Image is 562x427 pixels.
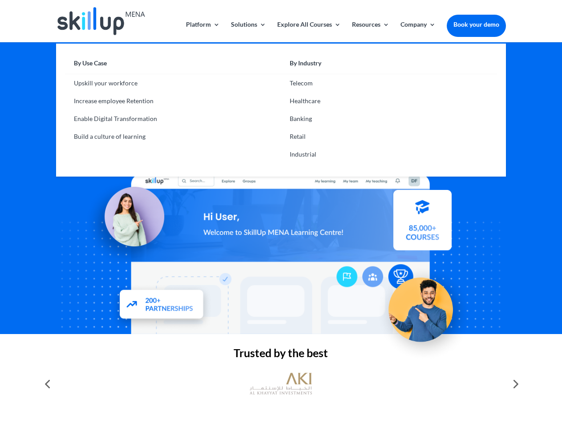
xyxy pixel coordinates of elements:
[277,21,341,42] a: Explore All Courses
[352,21,389,42] a: Resources
[447,15,506,34] a: Book your demo
[281,57,497,74] a: By Industry
[186,21,220,42] a: Platform
[281,110,497,128] a: Banking
[400,21,436,42] a: Company
[250,368,312,399] img: al khayyat investments logo
[65,57,281,74] a: By Use Case
[281,128,497,145] a: Retail
[376,259,474,358] img: Upskill your workforce - SkillUp
[65,110,281,128] a: Enable Digital Transformation
[110,282,214,331] img: Partners - SkillUp Mena
[281,145,497,163] a: Industrial
[518,384,562,427] iframe: Chat Widget
[65,128,281,145] a: Build a culture of learning
[56,347,505,363] h2: Trusted by the best
[281,92,497,110] a: Healthcare
[83,176,173,266] img: Learning Management Solution - SkillUp
[393,194,452,254] img: Courses library - SkillUp MENA
[65,92,281,110] a: Increase employee Retention
[281,74,497,92] a: Telecom
[57,7,145,35] img: Skillup Mena
[65,74,281,92] a: Upskill your workforce
[231,21,266,42] a: Solutions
